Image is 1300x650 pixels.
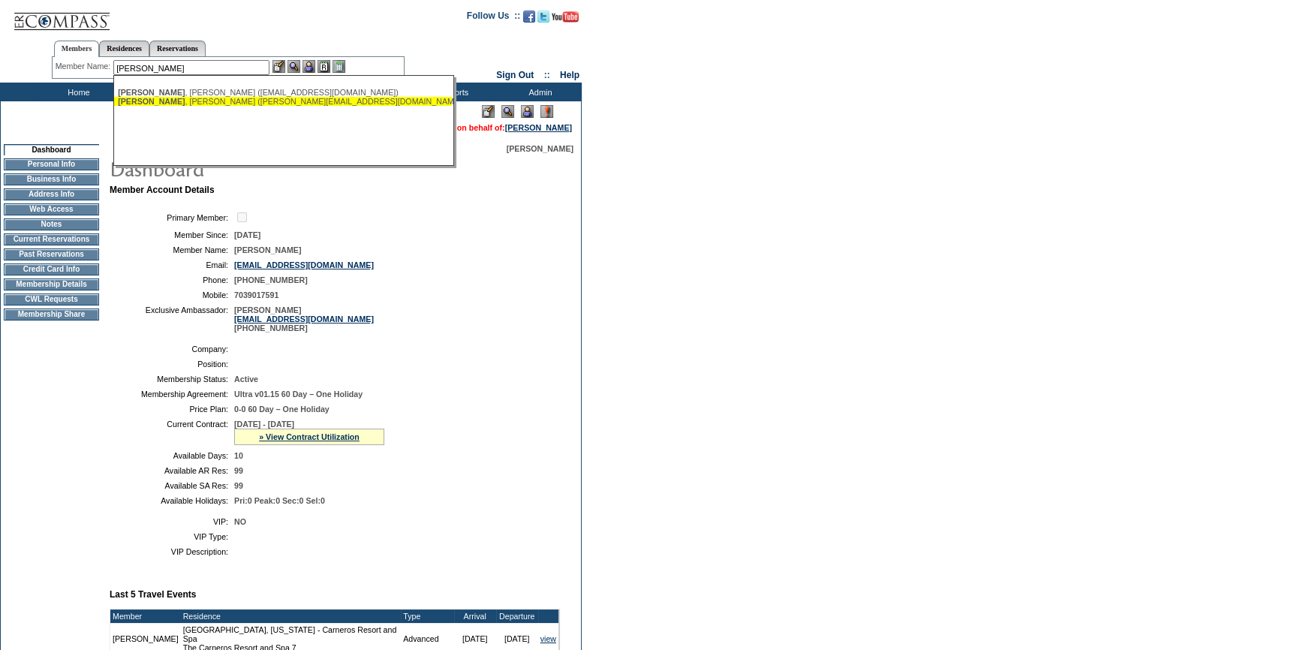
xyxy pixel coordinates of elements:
img: Subscribe to our YouTube Channel [552,11,579,23]
img: View [287,60,300,73]
img: Edit Mode [482,105,495,118]
td: Business Info [4,173,99,185]
a: Subscribe to our YouTube Channel [552,15,579,24]
span: 99 [234,466,243,475]
b: Last 5 Travel Events [110,589,196,600]
span: [DATE] - [DATE] [234,420,294,429]
span: Ultra v01.15 60 Day – One Holiday [234,390,363,399]
td: Home [34,83,120,101]
span: NO [234,517,246,526]
td: Available AR Res: [116,466,228,475]
td: Address Info [4,188,99,200]
span: [PERSON_NAME] [118,88,185,97]
img: Follow us on Twitter [537,11,549,23]
span: 99 [234,481,243,490]
td: Primary Member: [116,210,228,224]
span: [PERSON_NAME] [118,97,185,106]
span: 7039017591 [234,290,278,299]
td: Notes [4,218,99,230]
span: Pri:0 Peak:0 Sec:0 Sel:0 [234,496,325,505]
td: VIP Description: [116,547,228,556]
a: [EMAIL_ADDRESS][DOMAIN_NAME] [234,260,374,269]
td: Available SA Res: [116,481,228,490]
img: Reservations [317,60,330,73]
td: Member Since: [116,230,228,239]
img: b_calculator.gif [333,60,345,73]
a: Members [54,41,100,57]
td: Membership Status: [116,375,228,384]
td: Admin [495,83,582,101]
span: You are acting on behalf of: [400,123,572,132]
a: Follow us on Twitter [537,15,549,24]
td: Membership Share [4,308,99,320]
a: Residences [99,41,149,56]
td: Position: [116,360,228,369]
span: [PERSON_NAME] [234,245,301,254]
a: » View Contract Utilization [259,432,360,441]
a: Reservations [149,41,206,56]
td: Member Name: [116,245,228,254]
b: Member Account Details [110,185,215,195]
td: Membership Agreement: [116,390,228,399]
img: Log Concern/Member Elevation [540,105,553,118]
img: Become our fan on Facebook [523,11,535,23]
td: Residence [181,609,402,623]
img: Impersonate [521,105,534,118]
td: CWL Requests [4,293,99,305]
td: Departure [496,609,538,623]
td: Exclusive Ambassador: [116,305,228,333]
img: View Mode [501,105,514,118]
span: :: [544,70,550,80]
td: VIP: [116,517,228,526]
td: Phone: [116,275,228,284]
a: view [540,634,556,643]
td: Price Plan: [116,405,228,414]
img: b_edit.gif [272,60,285,73]
td: Past Reservations [4,248,99,260]
td: Current Contract: [116,420,228,445]
td: Arrival [454,609,496,623]
td: Company: [116,345,228,354]
td: Credit Card Info [4,263,99,275]
td: Type [401,609,453,623]
td: Member [110,609,181,623]
a: [PERSON_NAME] [505,123,572,132]
span: [PERSON_NAME] [507,144,573,153]
span: [PHONE_NUMBER] [234,275,308,284]
td: Available Days: [116,451,228,460]
img: pgTtlDashboard.gif [109,153,409,183]
a: [EMAIL_ADDRESS][DOMAIN_NAME] [234,314,374,323]
span: 0-0 60 Day – One Holiday [234,405,330,414]
div: Member Name: [56,60,113,73]
div: , [PERSON_NAME] ([EMAIL_ADDRESS][DOMAIN_NAME]) [118,88,448,97]
a: Become our fan on Facebook [523,15,535,24]
td: Current Reservations [4,233,99,245]
td: Personal Info [4,158,99,170]
span: [PERSON_NAME] [PHONE_NUMBER] [234,305,374,333]
td: Web Access [4,203,99,215]
td: VIP Type: [116,532,228,541]
a: Sign Out [496,70,534,80]
td: Mobile: [116,290,228,299]
img: Impersonate [302,60,315,73]
td: Follow Us :: [467,9,520,27]
span: Active [234,375,258,384]
td: Email: [116,260,228,269]
td: Dashboard [4,144,99,155]
a: Help [560,70,579,80]
div: , [PERSON_NAME] ([PERSON_NAME][EMAIL_ADDRESS][DOMAIN_NAME]) [118,97,448,106]
span: 10 [234,451,243,460]
span: [DATE] [234,230,260,239]
td: Membership Details [4,278,99,290]
td: Available Holidays: [116,496,228,505]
